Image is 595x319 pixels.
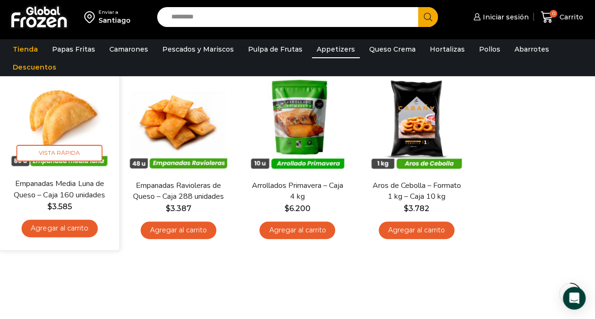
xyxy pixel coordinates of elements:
[538,6,586,28] a: 0 Carrito
[8,40,43,58] a: Tienda
[166,204,170,213] span: $
[404,204,409,213] span: $
[12,178,107,200] a: Empanadas Media Luna de Queso – Caja 160 unidades
[131,180,225,202] a: Empanadas Ravioleras de Queso – Caja 288 unidades
[84,9,98,25] img: address-field-icon.svg
[243,40,307,58] a: Pulpa de Frutas
[379,222,454,239] a: Agregar al carrito: “Aros de Cebolla - Formato 1 kg - Caja 10 kg”
[474,40,505,58] a: Pollos
[563,287,586,310] div: Open Intercom Messenger
[369,180,463,202] a: Aros de Cebolla – Formato 1 kg – Caja 10 kg
[141,222,216,239] a: Agregar al carrito: “Empanadas Ravioleras de Queso - Caja 288 unidades”
[98,9,131,16] div: Enviar a
[17,145,103,161] span: Vista Rápida
[166,204,191,213] bdi: 3.387
[510,40,554,58] a: Abarrotes
[250,180,345,202] a: Arrollados Primavera – Caja 4 kg
[8,58,61,76] a: Descuentos
[471,8,529,27] a: Iniciar sesión
[550,10,557,18] span: 0
[284,204,311,213] bdi: 6.200
[364,40,420,58] a: Queso Crema
[21,220,98,237] a: Agregar al carrito: “Empanadas Media Luna de Queso - Caja 160 unidades”
[425,40,470,58] a: Hortalizas
[47,202,52,211] span: $
[284,204,289,213] span: $
[105,40,153,58] a: Camarones
[259,222,335,239] a: Agregar al carrito: “Arrollados Primavera - Caja 4 kg”
[47,40,100,58] a: Papas Fritas
[312,40,360,58] a: Appetizers
[418,7,438,27] button: Search button
[557,12,583,22] span: Carrito
[480,12,529,22] span: Iniciar sesión
[98,16,131,25] div: Santiago
[158,40,239,58] a: Pescados y Mariscos
[404,204,429,213] bdi: 3.782
[47,202,72,211] bdi: 3.585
